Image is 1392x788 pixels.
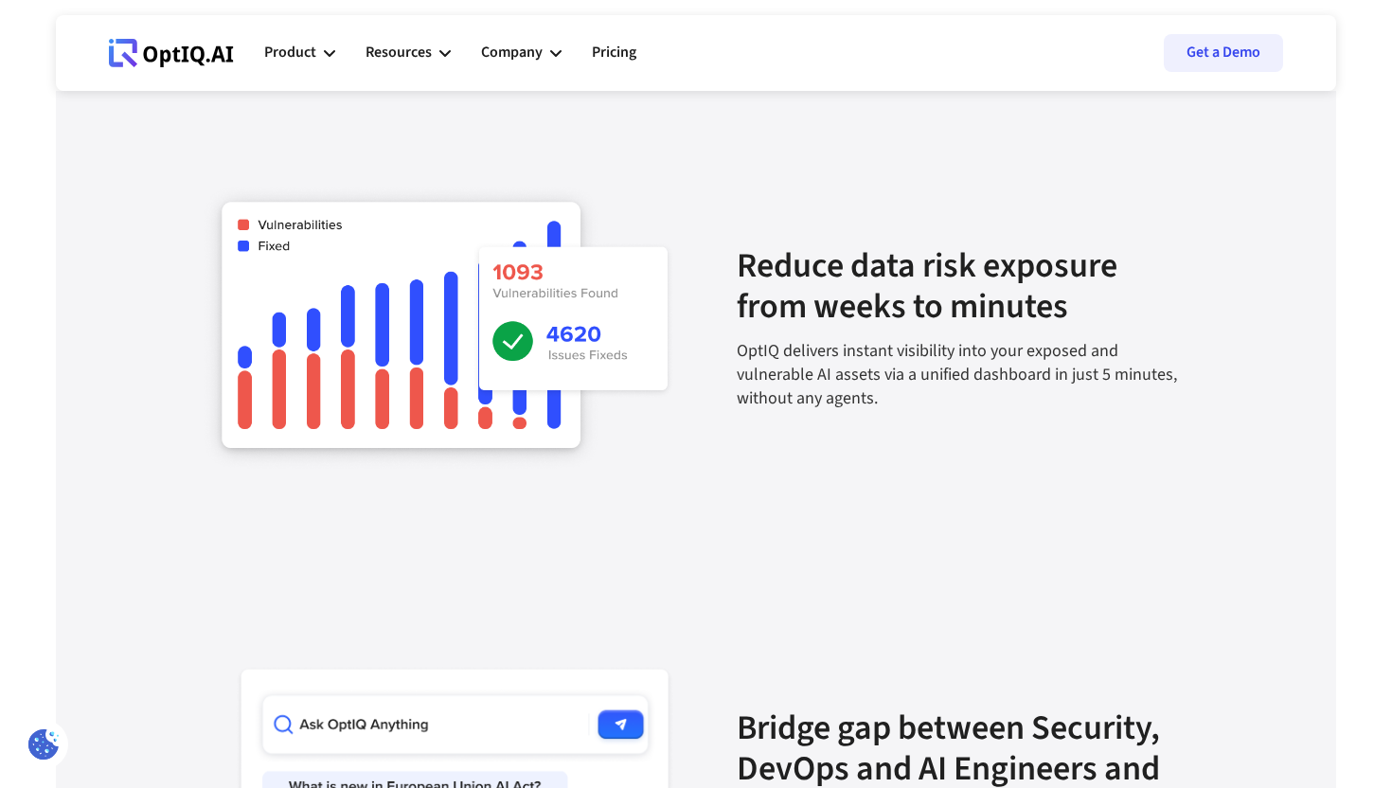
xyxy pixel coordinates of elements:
[737,339,1191,411] div: OptIQ delivers instant visibility into your exposed and vulnerable AI assets via a unified dashbo...
[264,25,335,81] div: Product
[109,66,110,67] div: Webflow Homepage
[737,242,1117,331] strong: Reduce data risk exposure from weeks to minutes
[1164,34,1283,72] a: Get a Demo
[366,25,451,81] div: Resources
[109,25,234,81] a: Webflow Homepage
[592,25,636,81] a: Pricing
[481,40,543,65] div: Company
[481,25,562,81] div: Company
[366,40,432,65] div: Resources
[264,40,316,65] div: Product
